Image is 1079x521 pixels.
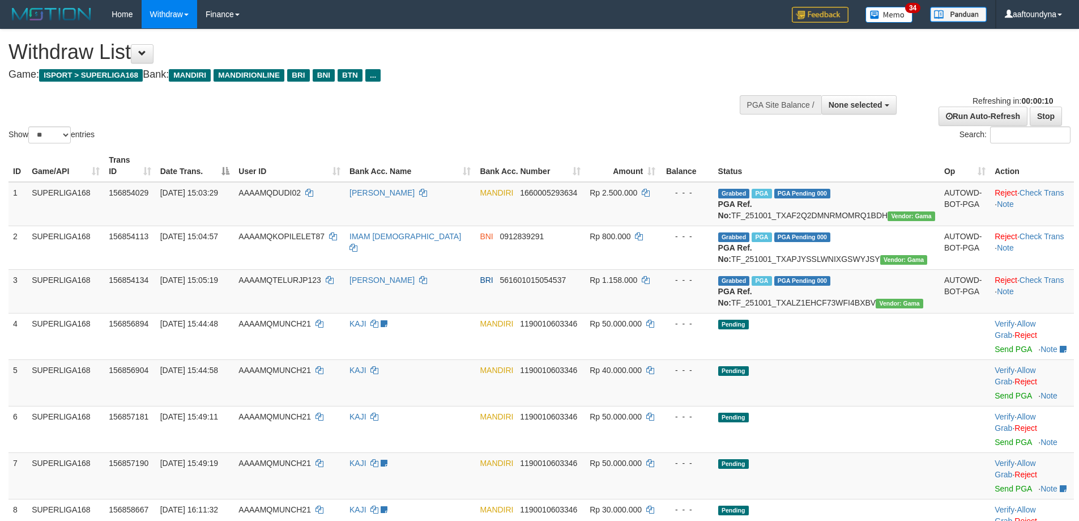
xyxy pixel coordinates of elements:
td: TF_251001_TXAPJYSSLWNIXGSWYJSY [714,226,940,269]
span: 156857181 [109,412,148,421]
span: BNI [480,232,493,241]
span: Grabbed [718,276,750,286]
span: PGA Pending [774,276,831,286]
img: MOTION_logo.png [8,6,95,23]
span: Copy 0912839291 to clipboard [500,232,544,241]
td: · · [990,313,1074,359]
a: Note [997,200,1014,209]
td: TF_251001_TXAF2Q2DMNRMOMRQ1BDH [714,182,940,226]
span: AAAAMQMUNCH21 [238,505,311,514]
span: AAAAMQMUNCH21 [238,412,311,421]
span: BNI [313,69,335,82]
span: Copy 1190010603346 to clipboard [520,319,577,328]
span: AAAAMQKOPILELET87 [238,232,325,241]
span: Copy 1190010603346 to clipboard [520,505,577,514]
a: KAJI [349,319,366,328]
span: 156854134 [109,276,148,285]
span: Pending [718,413,749,422]
span: ... [365,69,381,82]
strong: 00:00:10 [1021,96,1053,105]
td: · · [990,226,1074,269]
a: Note [1040,391,1057,400]
span: [DATE] 15:49:11 [160,412,218,421]
a: IMAM [DEMOGRAPHIC_DATA] [349,232,461,241]
span: 156854113 [109,232,148,241]
span: None selected [829,100,882,109]
span: Vendor URL: https://trx31.1velocity.biz [888,211,935,221]
a: Verify [995,505,1014,514]
span: Copy 1190010603346 to clipboard [520,366,577,375]
span: MANDIRI [480,319,513,328]
td: SUPERLIGA168 [27,226,104,269]
td: · · [990,452,1074,499]
span: Vendor URL: https://trx31.1velocity.biz [876,299,923,308]
span: MANDIRI [480,505,513,514]
td: · · [990,406,1074,452]
a: Note [1040,484,1057,493]
a: Reject [1014,423,1037,433]
span: Rp 50.000.000 [590,412,642,421]
span: Marked by aafsoycanthlai [752,189,771,198]
td: SUPERLIGA168 [27,182,104,226]
a: KAJI [349,366,366,375]
span: [DATE] 15:44:48 [160,319,218,328]
td: 5 [8,359,27,406]
span: 156858667 [109,505,148,514]
td: AUTOWD-BOT-PGA [940,226,990,269]
td: · · [990,359,1074,406]
a: Send PGA [995,438,1031,447]
div: - - - [664,504,709,515]
a: Allow Grab [995,366,1035,386]
span: Grabbed [718,232,750,242]
span: BRI [480,276,493,285]
a: Note [1040,345,1057,354]
td: 3 [8,269,27,313]
span: AAAAMQDUDI02 [238,188,301,197]
select: Showentries [28,126,71,143]
a: Note [997,243,1014,252]
a: Reject [995,188,1017,197]
a: Allow Grab [995,412,1035,433]
td: SUPERLIGA168 [27,452,104,499]
a: Stop [1030,107,1062,126]
div: - - - [664,274,709,286]
span: Rp 40.000.000 [590,366,642,375]
td: 7 [8,452,27,499]
a: Send PGA [995,391,1031,400]
span: Pending [718,366,749,376]
span: Copy 561601015054537 to clipboard [500,276,566,285]
td: TF_251001_TXALZ1EHCF73WFI4BXBV [714,269,940,313]
a: [PERSON_NAME] [349,188,415,197]
th: Amount: activate to sort column ascending [585,150,660,182]
th: Trans ID: activate to sort column ascending [104,150,156,182]
img: Button%20Memo.svg [865,7,913,23]
a: Note [997,287,1014,296]
a: Check Trans [1020,188,1064,197]
th: Bank Acc. Number: activate to sort column ascending [475,150,585,182]
span: MANDIRI [480,459,513,468]
td: SUPERLIGA168 [27,313,104,359]
a: Reject [995,232,1017,241]
span: Grabbed [718,189,750,198]
td: AUTOWD-BOT-PGA [940,269,990,313]
div: - - - [664,411,709,422]
span: · [995,319,1035,340]
th: Balance [660,150,713,182]
span: 156857190 [109,459,148,468]
a: Reject [1014,377,1037,386]
span: BTN [338,69,362,82]
span: [DATE] 15:49:19 [160,459,218,468]
th: Bank Acc. Name: activate to sort column ascending [345,150,475,182]
button: None selected [821,95,897,115]
span: MANDIRIONLINE [214,69,284,82]
a: Check Trans [1020,232,1064,241]
td: 1 [8,182,27,226]
th: User ID: activate to sort column ascending [234,150,345,182]
span: Copy 1190010603346 to clipboard [520,459,577,468]
span: Pending [718,506,749,515]
td: 4 [8,313,27,359]
td: 6 [8,406,27,452]
a: Verify [995,459,1014,468]
span: AAAAMQTELURJP123 [238,276,321,285]
a: KAJI [349,505,366,514]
